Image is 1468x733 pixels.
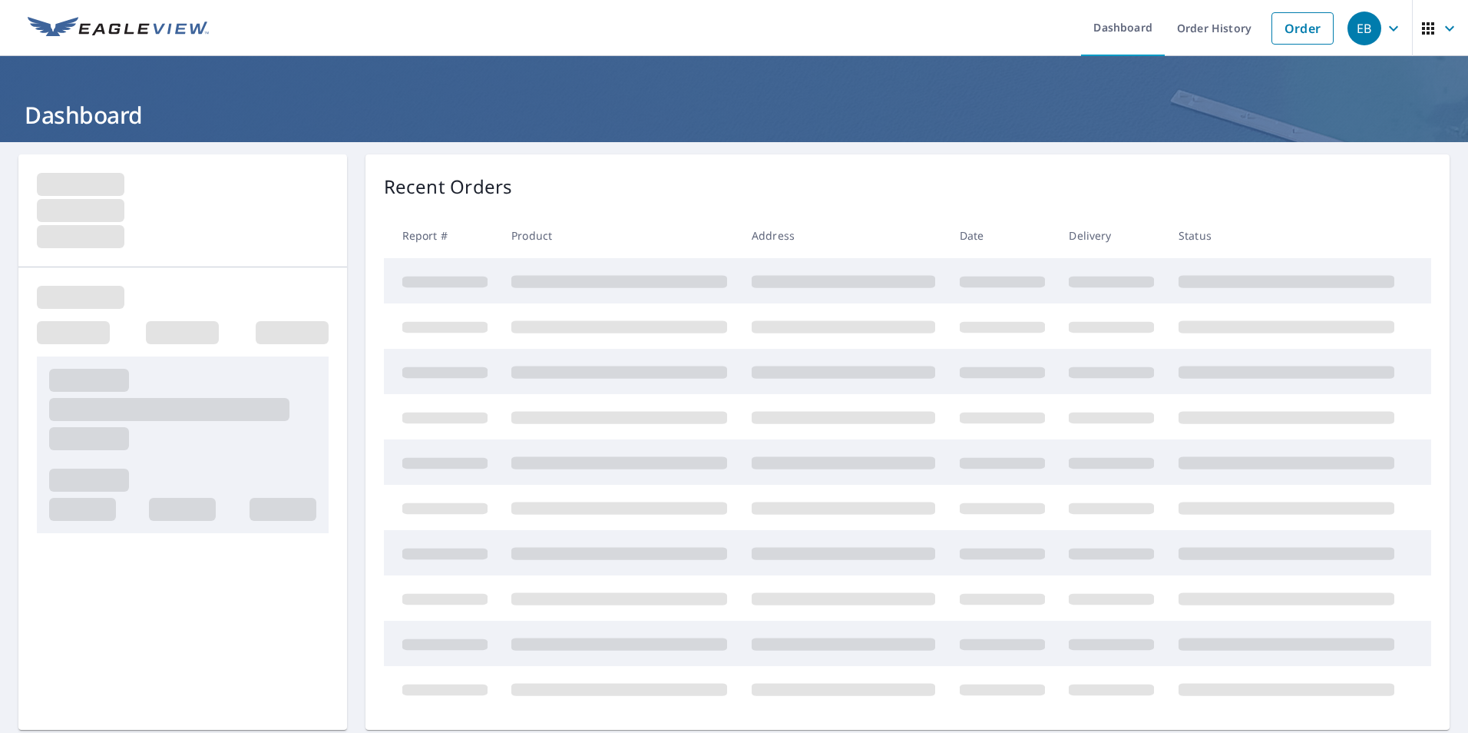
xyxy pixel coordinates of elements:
th: Date [947,213,1057,258]
th: Delivery [1056,213,1166,258]
a: Order [1271,12,1334,45]
th: Report # [384,213,500,258]
div: EB [1347,12,1381,45]
h1: Dashboard [18,99,1450,131]
th: Status [1166,213,1407,258]
p: Recent Orders [384,173,513,201]
th: Address [739,213,947,258]
th: Product [499,213,739,258]
img: EV Logo [28,17,209,40]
